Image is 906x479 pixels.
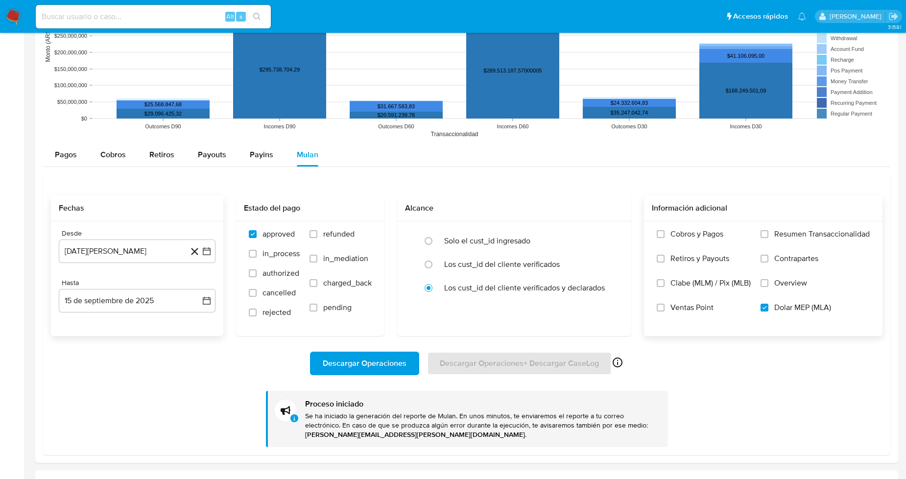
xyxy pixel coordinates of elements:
[888,11,899,22] a: Salir
[888,23,901,31] span: 3.158.1
[239,12,242,21] span: s
[798,12,806,21] a: Notificaciones
[36,10,271,23] input: Buscar usuario o caso...
[226,12,234,21] span: Alt
[247,10,267,24] button: search-icon
[733,11,788,22] span: Accesos rápidos
[830,12,885,21] p: leandro.caroprese@mercadolibre.com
